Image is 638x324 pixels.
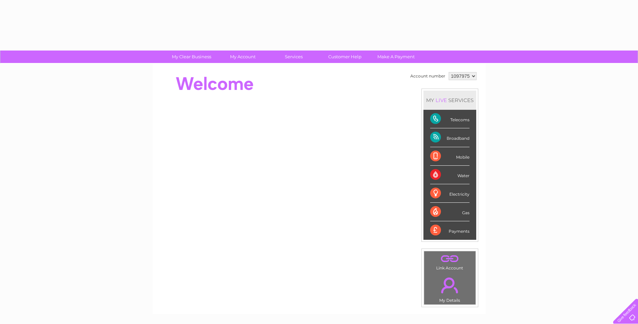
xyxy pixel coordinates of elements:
div: Mobile [430,147,470,166]
div: Gas [430,203,470,221]
div: Water [430,166,470,184]
td: Link Account [424,251,476,272]
div: LIVE [434,97,448,103]
a: Make A Payment [368,51,424,63]
td: My Details [424,272,476,305]
div: Telecoms [430,110,470,128]
div: Electricity [430,184,470,203]
td: Account number [409,70,447,82]
a: My Account [215,51,270,63]
div: Broadband [430,128,470,147]
a: . [426,253,474,265]
a: My Clear Business [164,51,219,63]
a: Services [266,51,322,63]
a: Customer Help [317,51,373,63]
div: MY SERVICES [423,91,476,110]
div: Payments [430,221,470,239]
a: . [426,273,474,297]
